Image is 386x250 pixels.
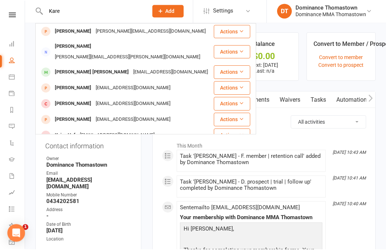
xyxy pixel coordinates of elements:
[53,131,78,142] div: Kaine Huf
[9,104,25,120] a: Reports
[214,26,250,39] button: Actions
[254,40,275,54] div: Balance
[53,53,202,64] div: [PERSON_NAME][EMAIL_ADDRESS][PERSON_NAME][DOMAIN_NAME]
[93,27,208,38] div: [PERSON_NAME][EMAIL_ADDRESS][DOMAIN_NAME]
[93,84,173,94] div: [EMAIL_ADDRESS][DOMAIN_NAME]
[182,225,321,236] p: Hi [PERSON_NAME],
[9,87,25,104] a: Payments
[333,177,366,182] i: [DATE] 10:41 AM
[214,46,250,59] button: Actions
[162,139,366,151] li: This Month
[214,66,250,80] button: Actions
[275,93,305,109] a: Waivers
[9,70,25,87] a: Calendar
[277,5,292,19] div: DT
[333,202,366,207] i: [DATE] 10:40 AM
[331,93,375,109] a: Automations
[9,186,25,203] a: Assessments
[43,7,143,17] input: Search...
[46,222,131,229] div: Date of Birth
[46,237,131,244] div: Location
[180,215,322,222] div: Your membership with Dominance MMA Thomastown
[238,93,275,109] a: Payments
[165,9,174,15] span: Add
[180,180,322,192] div: Task '[PERSON_NAME] - D. prospect | trial | follow up' completed by Dominance Thomastown
[46,207,131,214] div: Address
[46,171,131,178] div: Email
[53,42,93,53] div: [PERSON_NAME]
[46,228,131,235] strong: [DATE]
[9,219,25,236] a: What's New
[46,214,131,220] strong: -
[295,12,366,19] div: Dominance MMA Thomastown
[93,99,173,110] div: [EMAIL_ADDRESS][DOMAIN_NAME]
[9,37,25,54] a: Dashboard
[318,63,364,69] a: Convert to prospect
[46,193,131,200] div: Mobile Number
[237,63,292,75] p: Next: [DATE] Last: n/a
[213,4,233,20] span: Settings
[53,99,93,110] div: [PERSON_NAME]
[53,27,93,38] div: [PERSON_NAME]
[131,68,210,79] div: [EMAIL_ADDRESS][DOMAIN_NAME]
[214,114,250,127] button: Actions
[180,154,322,167] div: Task '[PERSON_NAME] - F. member | retention call' added by Dominance Thomastown
[162,116,366,128] h3: Activity
[214,82,250,95] button: Actions
[214,98,250,111] button: Actions
[53,68,131,79] div: [PERSON_NAME] [PERSON_NAME]
[237,54,292,61] div: $0.00
[78,131,157,142] div: [EMAIL_ADDRESS][DOMAIN_NAME]
[333,151,366,156] i: [DATE] 10:43 AM
[53,115,93,126] div: [PERSON_NAME]
[295,6,366,12] div: Dominance Thomastown
[319,55,363,61] a: Convert to member
[93,115,173,126] div: [EMAIL_ADDRESS][DOMAIN_NAME]
[46,156,131,163] div: Owner
[46,178,131,191] strong: [EMAIL_ADDRESS][DOMAIN_NAME]
[152,6,184,18] button: Add
[46,199,131,206] strong: 0434202581
[214,130,250,143] button: Actions
[180,205,300,212] span: Sent email to [EMAIL_ADDRESS][DOMAIN_NAME]
[22,225,28,231] span: 1
[46,163,131,169] strong: Dominance Thomastown
[53,84,93,94] div: [PERSON_NAME]
[9,54,25,70] a: People
[45,141,131,151] h3: Contact information
[305,93,331,109] a: Tasks
[7,225,25,243] div: Open Intercom Messenger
